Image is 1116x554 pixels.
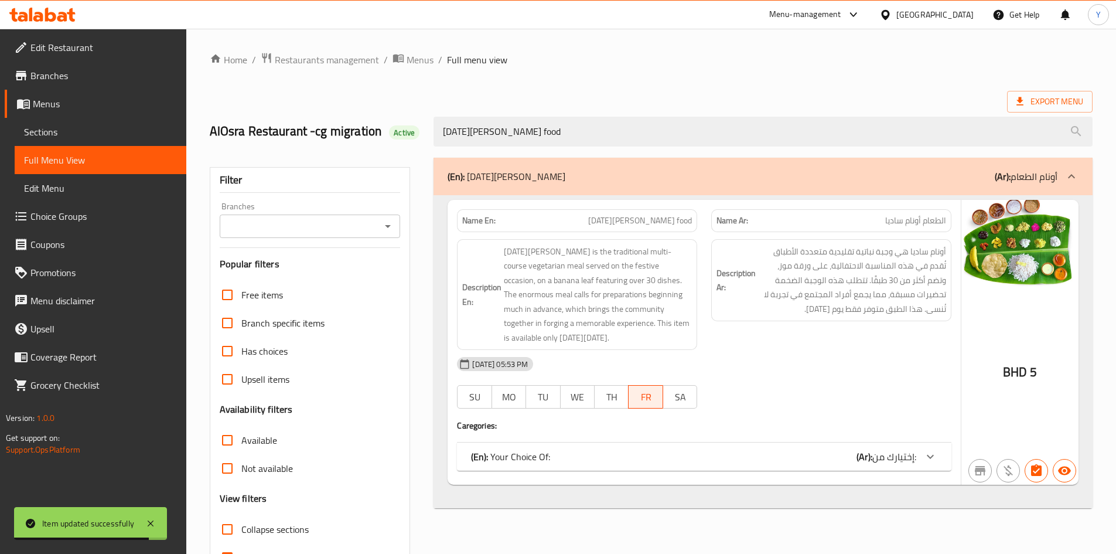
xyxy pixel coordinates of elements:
[5,315,186,343] a: Upsell
[1096,8,1101,21] span: Y
[872,448,916,465] span: إختيارك من:
[1025,459,1048,482] button: Has choices
[6,442,80,457] a: Support.OpsPlatform
[525,385,560,409] button: TU
[462,280,501,309] strong: Description En:
[220,492,267,505] h3: View filters
[668,389,692,406] span: SA
[716,215,748,227] strong: Name Ar:
[220,168,401,193] div: Filter
[30,378,177,392] span: Grocery Checklist
[633,389,658,406] span: FR
[393,52,434,67] a: Menus
[5,287,186,315] a: Menu disclaimer
[1003,361,1027,383] span: BHD
[565,389,590,406] span: WE
[628,385,663,409] button: FR
[30,237,177,251] span: Coupons
[241,522,309,536] span: Collapse sections
[492,385,526,409] button: MO
[5,90,186,118] a: Menus
[36,410,54,426] span: 1.0.0
[996,459,1020,482] button: Purchased item
[467,359,533,370] span: [DATE] 05:53 PM
[968,459,992,482] button: Not branch specific item
[599,389,624,406] span: TH
[447,53,507,67] span: Full menu view
[210,123,420,140] h2: AlOsra Restaurant -cg migration
[995,169,1057,183] p: أونام الطعام
[995,168,1011,185] b: (Ar):
[407,53,434,67] span: Menus
[33,97,177,111] span: Menus
[5,230,186,259] a: Coupons
[471,450,550,464] p: Your Choice Of:
[5,371,186,399] a: Grocery Checklist
[220,257,401,271] h3: Popular filters
[241,372,289,386] span: Upsell items
[241,288,283,302] span: Free items
[497,389,521,406] span: MO
[434,158,1093,195] div: (En): [DATE][PERSON_NAME](Ar):أونام الطعام
[389,125,419,140] div: Active
[663,385,697,409] button: SA
[856,448,872,465] b: (Ar):
[42,517,134,530] div: Item updated successfully
[531,389,555,406] span: TU
[594,385,629,409] button: TH
[5,259,186,287] a: Promotions
[457,385,492,409] button: SU
[6,430,60,446] span: Get support on:
[961,200,1079,288] img: mmw_638926052088013901
[462,215,496,227] strong: Name En:
[30,209,177,223] span: Choice Groups
[769,8,841,22] div: Menu-management
[5,62,186,90] a: Branches
[252,53,256,67] li: /
[885,215,946,227] span: الطعام أونام ساديا
[504,244,692,345] span: Onam Sadhya is the traditional multi-course vegetarian meal served on the festive occasion, on a ...
[457,420,951,431] h4: Caregories:
[896,8,974,21] div: [GEOGRAPHIC_DATA]
[471,448,488,465] b: (En):
[275,53,379,67] span: Restaurants management
[241,316,325,330] span: Branch specific items
[241,433,277,447] span: Available
[30,266,177,280] span: Promotions
[24,181,177,195] span: Edit Menu
[210,53,247,67] a: Home
[1016,94,1083,109] span: Export Menu
[241,461,293,475] span: Not available
[434,117,1093,147] input: search
[5,202,186,230] a: Choice Groups
[5,343,186,371] a: Coverage Report
[24,153,177,167] span: Full Menu View
[30,322,177,336] span: Upsell
[6,410,35,426] span: Version:
[457,443,951,471] div: (En): Your Choice Of:(Ar):إختيارك من:
[30,350,177,364] span: Coverage Report
[448,169,565,183] p: [DATE][PERSON_NAME]
[438,53,442,67] li: /
[261,52,379,67] a: Restaurants management
[30,40,177,55] span: Edit Restaurant
[1053,459,1076,482] button: Available
[15,174,186,202] a: Edit Menu
[5,33,186,62] a: Edit Restaurant
[24,125,177,139] span: Sections
[220,403,293,416] h3: Availability filters
[384,53,388,67] li: /
[30,69,177,83] span: Branches
[560,385,595,409] button: WE
[210,52,1093,67] nav: breadcrumb
[380,218,396,234] button: Open
[434,195,1093,508] div: (En): [DATE][PERSON_NAME](Ar):أونام الطعام
[30,294,177,308] span: Menu disclaimer
[716,266,756,295] strong: Description Ar:
[389,127,419,138] span: Active
[241,344,288,358] span: Has choices
[1030,361,1037,383] span: 5
[448,168,465,185] b: (En):
[15,146,186,174] a: Full Menu View
[462,389,487,406] span: SU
